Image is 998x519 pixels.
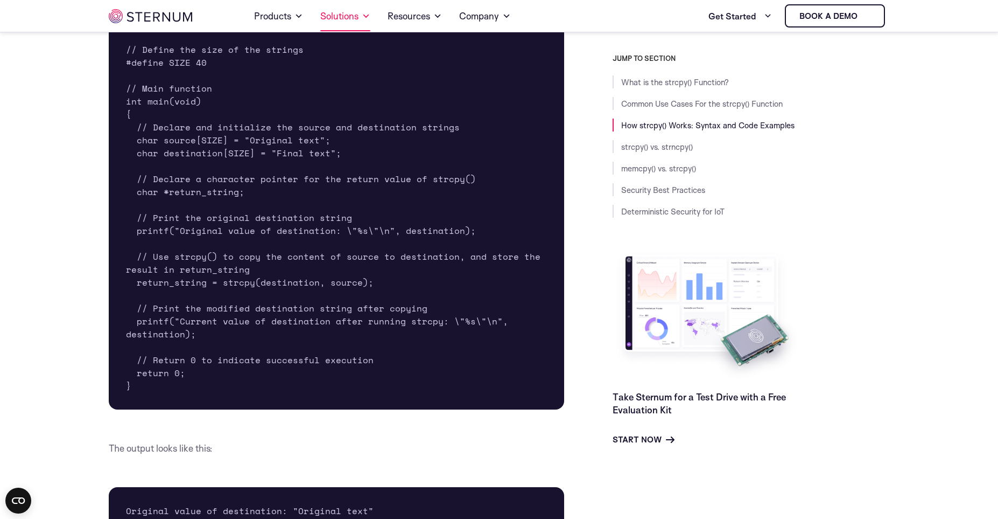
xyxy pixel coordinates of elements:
[613,54,889,63] h3: JUMP TO SECTION
[5,488,31,514] button: Open CMP widget
[254,1,303,31] a: Products
[621,120,795,130] a: How strcpy() Works: Syntax and Code Examples
[621,77,729,87] a: What is the strcpy() Function?
[459,1,511,31] a: Company
[109,440,564,457] p: The output looks like this:
[320,1,370,31] a: Solutions
[621,163,696,174] a: memcpy() vs. strcpy()
[862,12,870,20] img: sternum iot
[785,4,885,27] a: Book a demo
[621,99,783,109] a: Common Use Cases For the strcpy() Function
[613,248,801,382] img: Take Sternum for a Test Drive with a Free Evaluation Kit
[708,5,772,27] a: Get Started
[613,391,786,416] a: Take Sternum for a Test Drive with a Free Evaluation Kit
[613,433,674,446] a: Start Now
[621,142,693,152] a: strcpy() vs. strncpy()
[621,185,705,195] a: Security Best Practices
[621,206,725,217] a: Deterministic Security for IoT
[109,9,192,23] img: sternum iot
[388,1,442,31] a: Resources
